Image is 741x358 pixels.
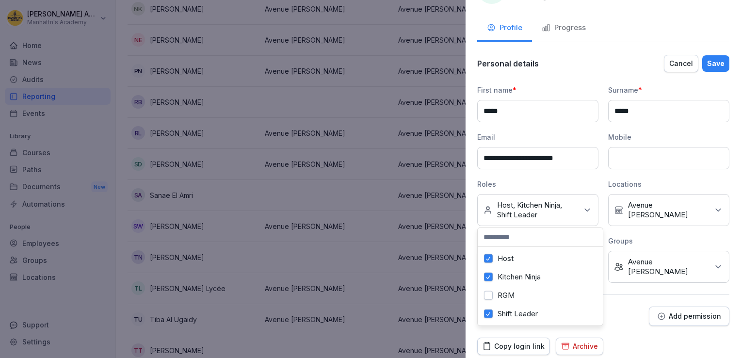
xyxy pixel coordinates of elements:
p: Personal details [477,59,539,68]
p: Add permission [669,312,721,320]
div: Archive [561,341,598,352]
div: Profile [487,22,522,33]
button: Copy login link [477,338,550,355]
div: Progress [542,22,586,33]
button: Add permission [649,307,729,326]
div: Groups [608,236,729,246]
div: First name [477,85,598,95]
label: Shift Leader [498,309,538,318]
label: RGM [498,291,515,300]
p: Avenue [PERSON_NAME] [628,257,709,277]
div: Mobile [608,132,729,142]
div: Cancel [669,58,693,69]
label: Kitchen Ninja [498,273,541,281]
p: Host, Kitchen Ninja, Shift Leader [497,200,578,220]
div: Locations [608,179,729,189]
div: Email [477,132,598,142]
button: Save [702,55,729,72]
div: Surname [608,85,729,95]
button: Cancel [664,55,698,72]
button: Archive [556,338,603,355]
p: Avenue [PERSON_NAME] [628,200,709,220]
button: Profile [477,16,532,42]
button: Progress [532,16,596,42]
div: Copy login link [483,341,545,352]
div: Roles [477,179,598,189]
label: Host [498,254,514,263]
div: Save [707,58,725,69]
